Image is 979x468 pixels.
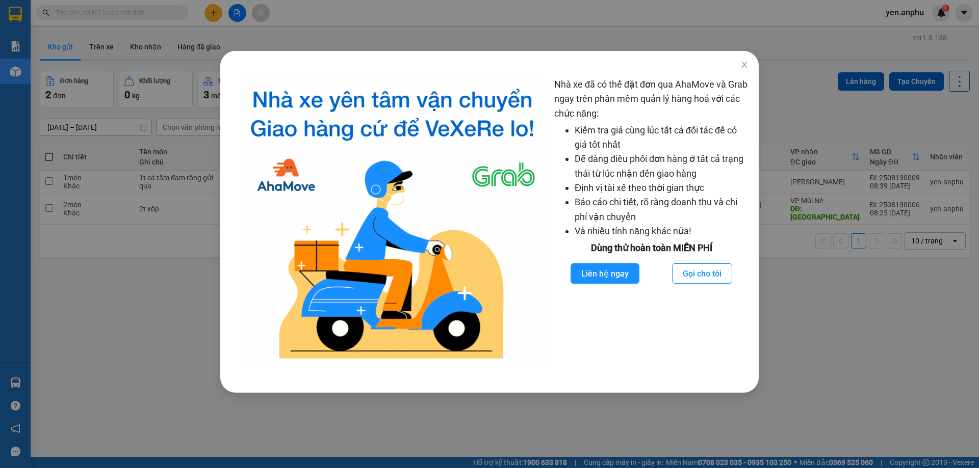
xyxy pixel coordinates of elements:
[740,61,749,69] span: close
[554,241,749,255] div: Dùng thử hoàn toàn MIỄN PHÍ
[575,224,749,238] li: Và nhiều tính năng khác nữa!
[672,263,732,284] button: Gọi cho tôi
[239,77,546,367] img: logo
[571,263,639,284] button: Liên hệ ngay
[575,181,749,195] li: Định vị tài xế theo thời gian thực
[581,267,629,280] span: Liên hệ ngay
[730,51,759,79] button: Close
[683,267,722,280] span: Gọi cho tôi
[554,77,749,367] div: Nhà xe đã có thể đặt đơn qua AhaMove và Grab ngay trên phần mềm quản lý hàng hoá với các chức năng:
[575,195,749,224] li: Báo cáo chi tiết, rõ ràng doanh thu và chi phí vận chuyển
[575,123,749,152] li: Kiểm tra giá cùng lúc tất cả đối tác để có giá tốt nhất
[575,152,749,181] li: Dễ dàng điều phối đơn hàng ở tất cả trạng thái từ lúc nhận đến giao hàng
